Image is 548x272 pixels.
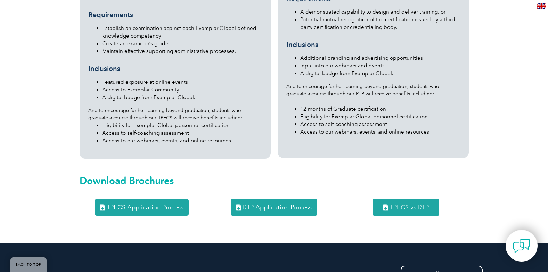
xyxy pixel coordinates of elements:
[513,237,530,255] img: contact-chat.png
[300,62,460,70] li: Input into our webinars and events
[95,199,189,216] a: TPECS Application Process
[390,204,429,210] span: TPECS vs RTP
[300,70,460,77] li: A digital badge from Exemplar Global.
[300,16,460,31] li: Potential mutual recognition of the certification issued by a third-party certification or creden...
[300,120,460,128] li: Access to self-coaching assessment
[300,105,460,113] li: 12 months of Graduate certification
[102,137,262,144] li: Access to our webinars, events, and online resources.
[80,175,469,186] h2: Download Brochures
[88,10,262,19] h3: Requirements
[88,64,262,73] h3: Inclusions
[537,3,546,9] img: en
[102,40,262,47] li: Create an examiner’s guide
[102,94,262,101] li: A digital badge from Exemplar Global.
[102,129,262,137] li: Access to self-coaching assessment
[300,113,460,120] li: Eligibility for Exemplar Global personnel certification
[373,199,439,216] a: TPECS vs RTP
[102,24,262,40] li: Establish an examination against each Exemplar Global defined knowledge competency
[10,257,47,272] a: BACK TO TOP
[300,128,460,136] li: Access to our webinars, events, and online resources.
[102,86,262,94] li: Access to Exemplar Community
[107,204,183,210] span: TPECS Application Process
[102,121,262,129] li: Eligibility for Exemplar Global personnel certification
[300,54,460,62] li: Additional branding and advertising opportunities
[300,8,460,16] li: A demonstrated capability to design and deliver training, or
[243,204,312,210] span: RTP Application Process
[286,40,460,49] h3: Inclusions
[102,78,262,86] li: Featured exposure at online events
[102,47,262,55] li: Maintain effective supporting administrative processes.
[231,199,317,216] a: RTP Application Process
